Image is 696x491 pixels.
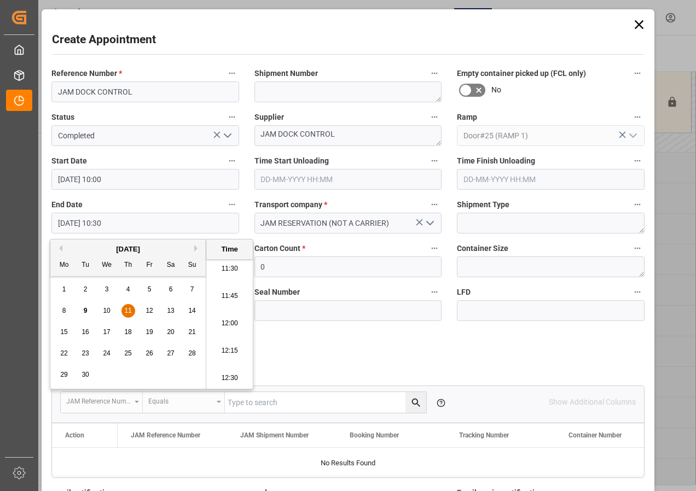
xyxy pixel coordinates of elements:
[491,84,501,96] span: No
[630,66,645,80] button: Empty container picked up (FCL only)
[84,285,88,293] span: 2
[225,154,239,168] button: Start Date
[185,304,199,318] div: Choose Sunday, September 14th, 2025
[630,241,645,255] button: Container Size
[103,349,110,357] span: 24
[630,154,645,168] button: Time Finish Unloading
[131,431,200,439] span: JAM Reference Number
[459,431,509,439] span: Tracking Number
[121,283,135,296] div: Choose Thursday, September 4th, 2025
[630,197,645,212] button: Shipment Type
[51,155,87,167] span: Start Date
[143,392,225,413] button: open menu
[190,285,194,293] span: 7
[421,215,438,232] button: open menu
[146,328,153,336] span: 19
[51,213,239,233] input: DD-MM-YYYY HH:MM
[51,199,83,211] span: End Date
[57,283,71,296] div: Choose Monday, September 1st, 2025
[350,431,399,439] span: Booking Number
[206,255,253,283] li: 11:30
[206,337,253,365] li: 12:15
[206,310,253,337] li: 12:00
[124,349,131,357] span: 25
[105,285,109,293] span: 3
[143,304,156,318] div: Choose Friday, September 12th, 2025
[57,368,71,382] div: Choose Monday, September 29th, 2025
[218,127,235,144] button: open menu
[82,371,89,378] span: 30
[427,154,442,168] button: Time Start Unloading
[427,66,442,80] button: Shipment Number
[240,431,309,439] span: JAM Shipment Number
[630,285,645,299] button: LFD
[185,283,199,296] div: Choose Sunday, September 7th, 2025
[254,169,442,190] input: DD-MM-YYYY HH:MM
[624,127,640,144] button: open menu
[79,283,92,296] div: Choose Tuesday, September 2nd, 2025
[66,394,131,406] div: JAM Reference Number
[254,125,442,146] textarea: JAM DOCK CONTROL
[100,347,114,360] div: Choose Wednesday, September 24th, 2025
[121,347,135,360] div: Choose Thursday, September 25th, 2025
[164,259,178,272] div: Sa
[164,347,178,360] div: Choose Saturday, September 27th, 2025
[100,259,114,272] div: We
[225,197,239,212] button: End Date
[167,328,174,336] span: 20
[225,110,239,124] button: Status
[79,325,92,339] div: Choose Tuesday, September 16th, 2025
[79,259,92,272] div: Tu
[143,325,156,339] div: Choose Friday, September 19th, 2025
[79,347,92,360] div: Choose Tuesday, September 23rd, 2025
[143,347,156,360] div: Choose Friday, September 26th, 2025
[143,259,156,272] div: Fr
[100,304,114,318] div: Choose Wednesday, September 10th, 2025
[164,304,178,318] div: Choose Saturday, September 13th, 2025
[194,245,201,252] button: Next Month
[630,110,645,124] button: Ramp
[79,304,92,318] div: Choose Tuesday, September 9th, 2025
[254,199,327,211] span: Transport company
[51,169,239,190] input: DD-MM-YYYY HH:MM
[57,259,71,272] div: Mo
[457,287,471,298] span: LFD
[65,431,84,439] div: Action
[79,368,92,382] div: Choose Tuesday, September 30th, 2025
[254,287,300,298] span: Seal Number
[457,199,509,211] span: Shipment Type
[57,325,71,339] div: Choose Monday, September 15th, 2025
[188,349,195,357] span: 28
[209,244,250,255] div: Time
[121,325,135,339] div: Choose Thursday, September 18th, 2025
[427,241,442,255] button: Carton Count *
[185,347,199,360] div: Choose Sunday, September 28th, 2025
[126,285,130,293] span: 4
[57,304,71,318] div: Choose Monday, September 8th, 2025
[185,259,199,272] div: Su
[457,68,586,79] span: Empty container picked up (FCL only)
[254,68,318,79] span: Shipment Number
[62,307,66,314] span: 8
[457,169,645,190] input: DD-MM-YYYY HH:MM
[427,285,442,299] button: Seal Number
[164,325,178,339] div: Choose Saturday, September 20th, 2025
[185,325,199,339] div: Choose Sunday, September 21st, 2025
[60,328,67,336] span: 15
[121,304,135,318] div: Choose Thursday, September 11th, 2025
[188,328,195,336] span: 21
[405,392,426,413] button: search button
[84,307,88,314] span: 9
[51,125,239,146] input: Type to search/select
[457,155,535,167] span: Time Finish Unloading
[54,279,203,385] div: month 2025-09
[188,307,195,314] span: 14
[103,328,110,336] span: 17
[169,285,173,293] span: 6
[100,283,114,296] div: Choose Wednesday, September 3rd, 2025
[121,259,135,272] div: Th
[51,68,122,79] span: Reference Number
[225,392,426,413] input: Type to search
[167,307,174,314] span: 13
[57,347,71,360] div: Choose Monday, September 22nd, 2025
